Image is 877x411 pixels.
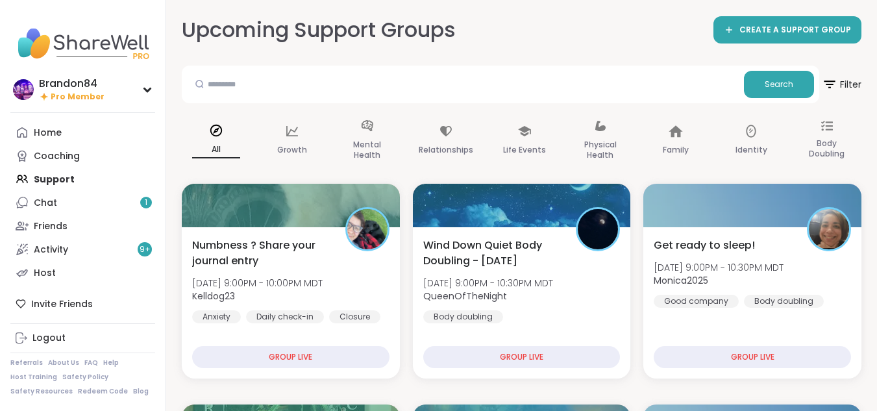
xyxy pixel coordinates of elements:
[62,373,108,382] a: Safety Policy
[277,142,307,158] p: Growth
[78,387,128,396] a: Redeem Code
[13,79,34,100] img: Brandon84
[10,238,155,261] a: Activity9+
[39,77,105,91] div: Brandon84
[765,79,793,90] span: Search
[654,238,755,253] span: Get ready to sleep!
[423,310,503,323] div: Body doubling
[34,267,56,280] div: Host
[103,358,119,367] a: Help
[822,69,861,100] span: Filter
[48,358,79,367] a: About Us
[654,295,739,308] div: Good company
[423,277,553,290] span: [DATE] 9:00PM - 10:30PM MDT
[10,191,155,214] a: Chat1
[145,197,147,208] span: 1
[10,144,155,168] a: Coaching
[133,387,149,396] a: Blog
[423,346,621,368] div: GROUP LIVE
[503,142,546,158] p: Life Events
[34,220,68,233] div: Friends
[140,244,151,255] span: 9 +
[822,66,861,103] button: Filter
[735,142,767,158] p: Identity
[654,346,851,368] div: GROUP LIVE
[10,358,43,367] a: Referrals
[654,274,708,287] b: Monica2025
[10,373,57,382] a: Host Training
[654,261,784,274] span: [DATE] 9:00PM - 10:30PM MDT
[576,137,624,163] p: Physical Health
[84,358,98,367] a: FAQ
[192,346,389,368] div: GROUP LIVE
[329,310,380,323] div: Closure
[34,243,68,256] div: Activity
[347,209,388,249] img: Kelldog23
[744,295,824,308] div: Body doubling
[142,152,153,162] iframe: Spotlight
[10,21,155,66] img: ShareWell Nav Logo
[460,23,471,33] iframe: Spotlight
[34,127,62,140] div: Home
[34,150,80,163] div: Coaching
[419,142,473,158] p: Relationships
[182,16,466,45] h2: Upcoming Support Groups
[192,238,331,269] span: Numbness ? Share your journal entry
[10,121,155,144] a: Home
[739,25,851,36] span: CREATE A SUPPORT GROUP
[192,290,235,303] b: Kelldog23
[809,209,849,249] img: Monica2025
[10,327,155,350] a: Logout
[713,16,861,44] a: CREATE A SUPPORT GROUP
[192,277,323,290] span: [DATE] 9:00PM - 10:00PM MDT
[246,310,324,323] div: Daily check-in
[423,290,507,303] b: QueenOfTheNight
[34,197,57,210] div: Chat
[192,310,241,323] div: Anxiety
[192,142,240,158] p: All
[663,142,689,158] p: Family
[32,332,66,345] div: Logout
[343,137,391,163] p: Mental Health
[10,292,155,316] div: Invite Friends
[803,136,851,162] p: Body Doubling
[423,238,562,269] span: Wind Down Quiet Body Doubling - [DATE]
[744,71,814,98] button: Search
[10,387,73,396] a: Safety Resources
[51,92,105,103] span: Pro Member
[10,261,155,284] a: Host
[578,209,618,249] img: QueenOfTheNight
[10,214,155,238] a: Friends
